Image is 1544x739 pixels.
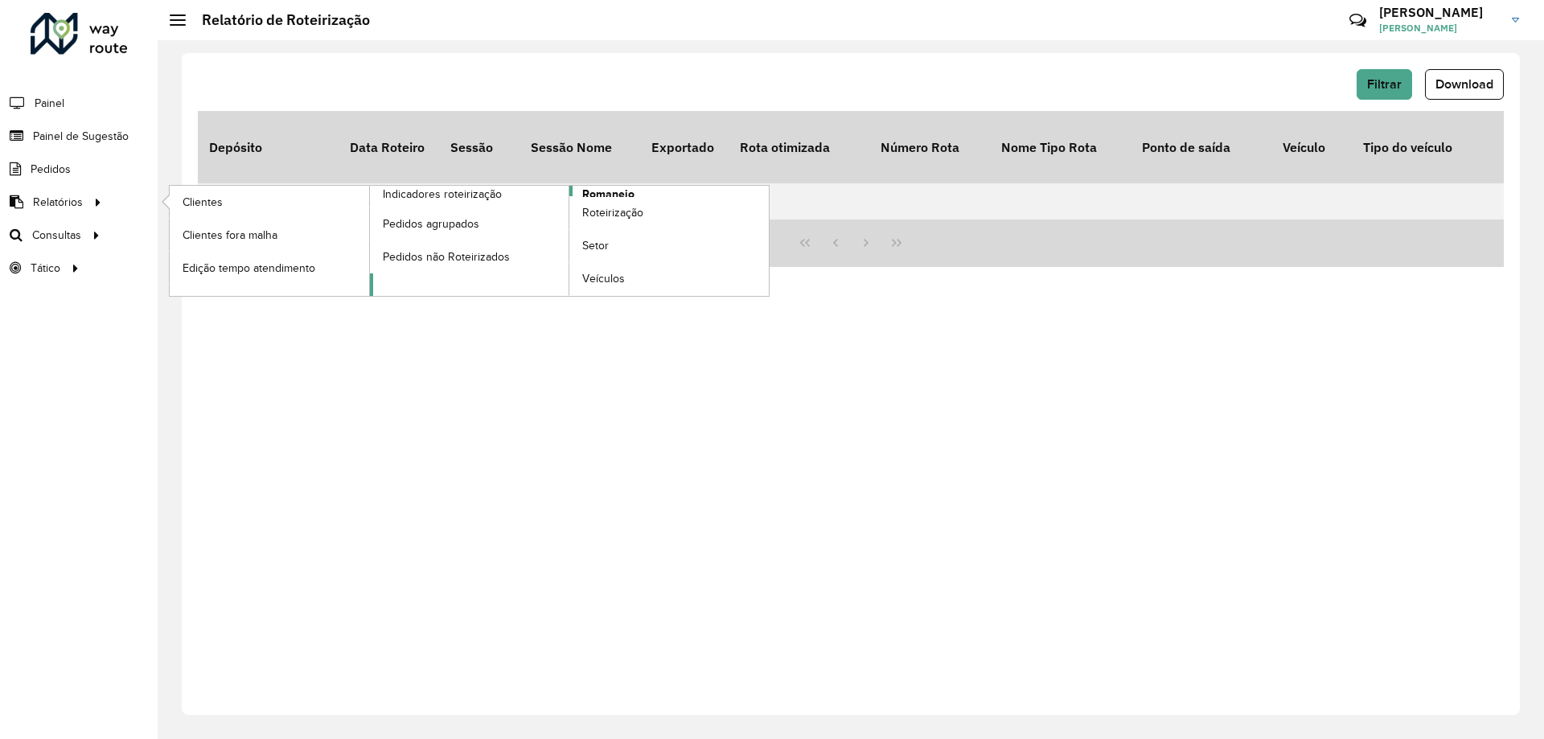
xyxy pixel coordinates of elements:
[1425,69,1504,100] button: Download
[183,260,315,277] span: Edição tempo atendimento
[582,270,625,287] span: Veículos
[383,248,510,265] span: Pedidos não Roteirizados
[383,186,502,203] span: Indicadores roteirização
[1367,77,1402,91] span: Filtrar
[183,227,277,244] span: Clientes fora malha
[35,95,64,112] span: Painel
[370,240,569,273] a: Pedidos não Roteirizados
[1379,5,1500,20] h3: [PERSON_NAME]
[1435,77,1493,91] span: Download
[569,197,769,229] a: Roteirização
[640,111,729,183] th: Exportado
[170,186,369,218] a: Clientes
[33,194,83,211] span: Relatórios
[198,111,339,183] th: Depósito
[569,263,769,295] a: Veículos
[339,111,439,183] th: Data Roteiro
[32,227,81,244] span: Consultas
[519,111,640,183] th: Sessão Nome
[383,216,479,232] span: Pedidos agrupados
[31,260,60,277] span: Tático
[1271,111,1352,183] th: Veículo
[186,11,370,29] h2: Relatório de Roteirização
[1379,21,1500,35] span: [PERSON_NAME]
[1357,69,1412,100] button: Filtrar
[170,186,569,296] a: Indicadores roteirização
[582,204,643,221] span: Roteirização
[990,111,1131,183] th: Nome Tipo Rota
[33,128,129,145] span: Painel de Sugestão
[729,111,869,183] th: Rota otimizada
[370,186,770,296] a: Romaneio
[183,194,223,211] span: Clientes
[582,237,609,254] span: Setor
[869,111,990,183] th: Número Rota
[569,230,769,262] a: Setor
[1131,111,1271,183] th: Ponto de saída
[31,161,71,178] span: Pedidos
[1341,3,1375,38] a: Contato Rápido
[170,252,369,284] a: Edição tempo atendimento
[370,207,569,240] a: Pedidos agrupados
[1352,111,1493,183] th: Tipo do veículo
[439,111,519,183] th: Sessão
[170,219,369,251] a: Clientes fora malha
[582,186,634,203] span: Romaneio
